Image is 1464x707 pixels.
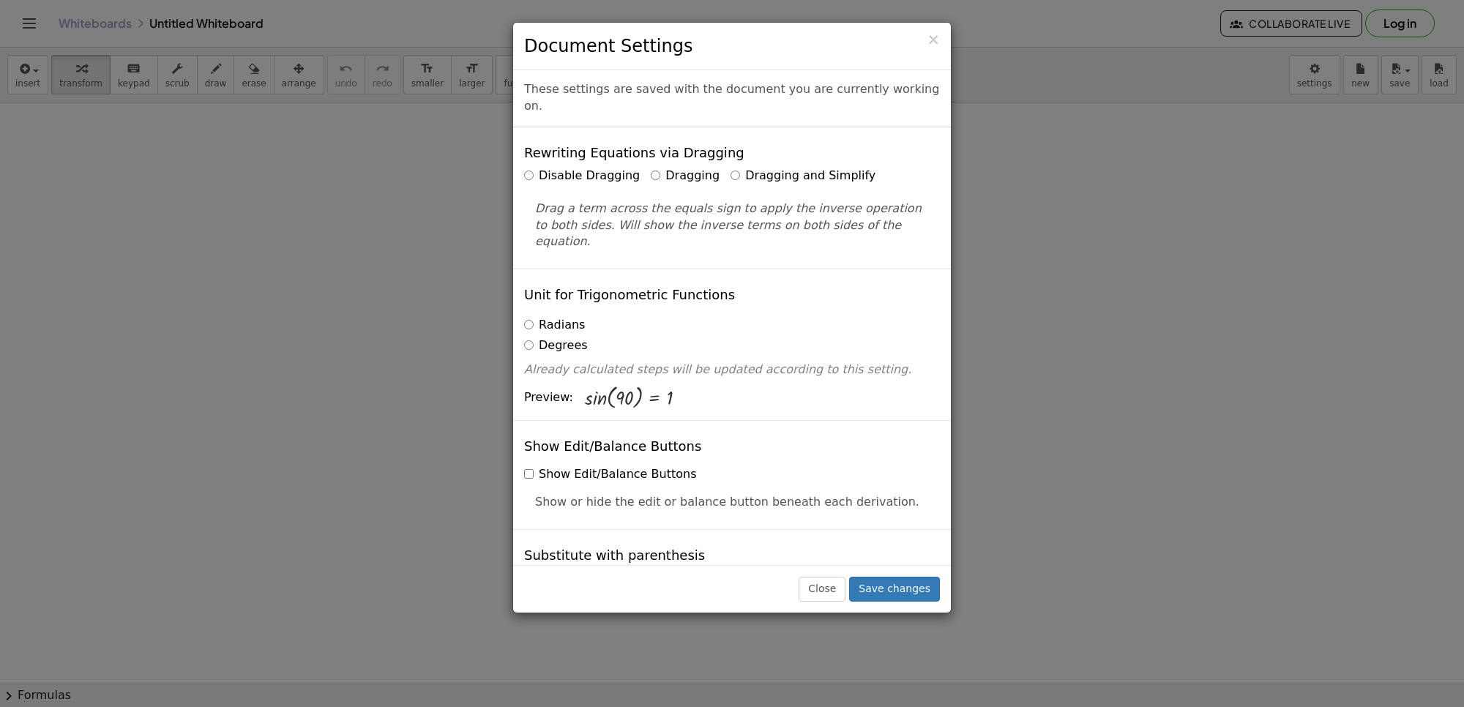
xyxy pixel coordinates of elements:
[524,146,744,160] h4: Rewriting Equations via Dragging
[651,168,720,184] label: Dragging
[524,337,588,354] label: Degrees
[849,577,940,602] button: Save changes
[927,31,940,48] span: ×
[524,168,640,184] label: Disable Dragging
[524,389,573,406] span: Preview:
[799,577,845,602] button: Close
[524,320,534,329] input: Radians
[524,466,696,483] label: Show Edit/Balance Buttons
[524,171,534,180] input: Disable Dragging
[524,362,940,378] p: Already calculated steps will be updated according to this setting.
[513,70,951,127] div: These settings are saved with the document you are currently working on.
[731,168,875,184] label: Dragging and Simplify
[731,171,740,180] input: Dragging and Simplify
[524,439,701,454] h4: Show Edit/Balance Buttons
[524,548,705,563] h4: Substitute with parenthesis
[524,317,585,334] label: Radians
[524,288,735,302] h4: Unit for Trigonometric Functions
[535,201,929,251] p: Drag a term across the equals sign to apply the inverse operation to both sides. Will show the in...
[524,469,534,479] input: Show Edit/Balance Buttons
[524,34,940,59] h3: Document Settings
[651,171,660,180] input: Dragging
[927,32,940,48] button: Close
[535,494,929,511] p: Show or hide the edit or balance button beneath each derivation.
[524,340,534,350] input: Degrees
